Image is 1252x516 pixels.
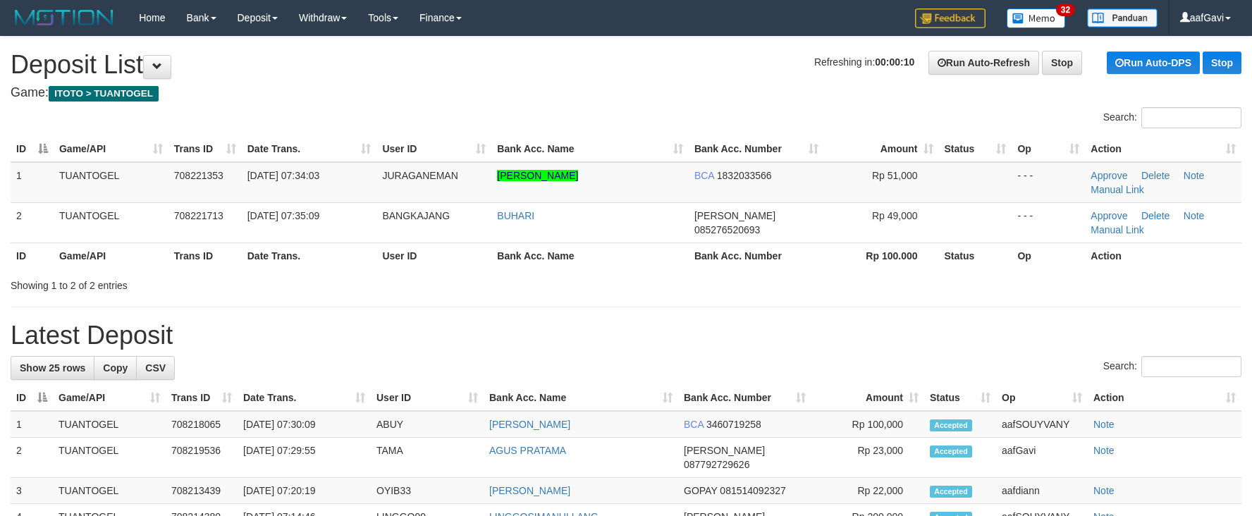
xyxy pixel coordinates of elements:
span: Accepted [930,419,972,431]
th: Bank Acc. Name: activate to sort column ascending [491,136,689,162]
a: Show 25 rows [11,356,94,380]
td: 3 [11,478,53,504]
a: Note [1184,210,1205,221]
img: panduan.png [1087,8,1158,27]
span: Copy 087792729626 to clipboard [684,459,749,470]
td: - - - [1012,202,1085,242]
td: 2 [11,438,53,478]
th: Date Trans.: activate to sort column ascending [242,136,377,162]
td: aafdiann [996,478,1088,504]
td: TUANTOGEL [53,478,166,504]
a: CSV [136,356,175,380]
span: Accepted [930,446,972,457]
span: ITOTO > TUANTOGEL [49,86,159,102]
a: Delete [1141,170,1170,181]
input: Search: [1141,356,1241,377]
span: BCA [684,419,704,430]
span: [DATE] 07:35:09 [247,210,319,221]
td: TUANTOGEL [53,438,166,478]
a: Delete [1141,210,1170,221]
label: Search: [1103,107,1241,128]
span: GOPAY [684,485,717,496]
span: Show 25 rows [20,362,85,374]
span: [DATE] 07:34:03 [247,170,319,181]
td: Rp 23,000 [811,438,924,478]
input: Search: [1141,107,1241,128]
img: Feedback.jpg [915,8,986,28]
th: User ID: activate to sort column ascending [371,385,484,411]
label: Search: [1103,356,1241,377]
span: JURAGANEMAN [382,170,458,181]
th: User ID [376,242,491,269]
td: TUANTOGEL [54,162,168,203]
td: TAMA [371,438,484,478]
th: Status: activate to sort column ascending [924,385,996,411]
h4: Game: [11,86,1241,100]
a: Note [1093,419,1115,430]
th: ID: activate to sort column descending [11,136,54,162]
th: Game/API: activate to sort column ascending [53,385,166,411]
a: Copy [94,356,137,380]
span: Copy 085276520693 to clipboard [694,224,760,235]
div: Showing 1 to 2 of 2 entries [11,273,511,293]
span: CSV [145,362,166,374]
span: [PERSON_NAME] [694,210,775,221]
td: 2 [11,202,54,242]
td: aafGavi [996,438,1088,478]
th: Action: activate to sort column ascending [1088,385,1241,411]
th: Bank Acc. Number: activate to sort column ascending [678,385,811,411]
th: Bank Acc. Number [689,242,824,269]
a: [PERSON_NAME] [489,485,570,496]
span: Copy 081514092327 to clipboard [720,485,785,496]
h1: Latest Deposit [11,321,1241,350]
td: OYIB33 [371,478,484,504]
span: Accepted [930,486,972,498]
th: Bank Acc. Name [491,242,689,269]
span: Copy [103,362,128,374]
a: [PERSON_NAME] [489,419,570,430]
span: Rp 51,000 [872,170,918,181]
td: 1 [11,162,54,203]
a: Approve [1091,210,1127,221]
td: TUANTOGEL [53,411,166,438]
strong: 00:00:10 [875,56,914,68]
a: Stop [1203,51,1241,74]
a: Stop [1042,51,1082,75]
td: [DATE] 07:29:55 [238,438,371,478]
td: - - - [1012,162,1085,203]
a: BUHARI [497,210,534,221]
span: 32 [1056,4,1075,16]
td: [DATE] 07:30:09 [238,411,371,438]
th: ID: activate to sort column descending [11,385,53,411]
a: AGUS PRATAMA [489,445,566,456]
span: BANGKAJANG [382,210,450,221]
th: Date Trans. [242,242,377,269]
td: Rp 22,000 [811,478,924,504]
a: [PERSON_NAME] [497,170,578,181]
th: Action: activate to sort column ascending [1085,136,1241,162]
th: User ID: activate to sort column ascending [376,136,491,162]
th: Amount: activate to sort column ascending [811,385,924,411]
span: 708221713 [174,210,223,221]
span: BCA [694,170,714,181]
th: Game/API: activate to sort column ascending [54,136,168,162]
span: Rp 49,000 [872,210,918,221]
a: Note [1093,445,1115,456]
th: Op: activate to sort column ascending [1012,136,1085,162]
img: MOTION_logo.png [11,7,118,28]
th: Bank Acc. Name: activate to sort column ascending [484,385,678,411]
th: Status: activate to sort column ascending [939,136,1012,162]
td: 1 [11,411,53,438]
td: TUANTOGEL [54,202,168,242]
th: Trans ID: activate to sort column ascending [166,385,238,411]
a: Note [1093,485,1115,496]
h1: Deposit List [11,51,1241,79]
th: Game/API [54,242,168,269]
td: 708219536 [166,438,238,478]
td: 708218065 [166,411,238,438]
a: Manual Link [1091,184,1144,195]
th: ID [11,242,54,269]
th: Status [939,242,1012,269]
th: Op: activate to sort column ascending [996,385,1088,411]
span: [PERSON_NAME] [684,445,765,456]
